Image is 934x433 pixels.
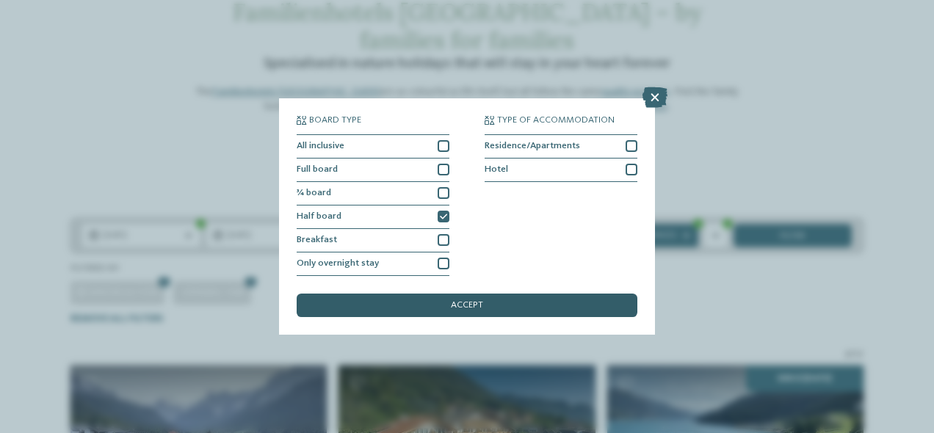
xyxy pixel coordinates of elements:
span: All inclusive [297,142,344,151]
span: Type of accommodation [497,116,615,125]
span: Hotel [485,165,508,175]
span: Board type [309,116,361,125]
span: accept [451,301,483,310]
span: Breakfast [297,236,337,245]
span: Residence/Apartments [485,142,580,151]
span: ¾ board [297,189,331,198]
span: Half board [297,212,341,222]
span: Only overnight stay [297,259,379,269]
span: Full board [297,165,338,175]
